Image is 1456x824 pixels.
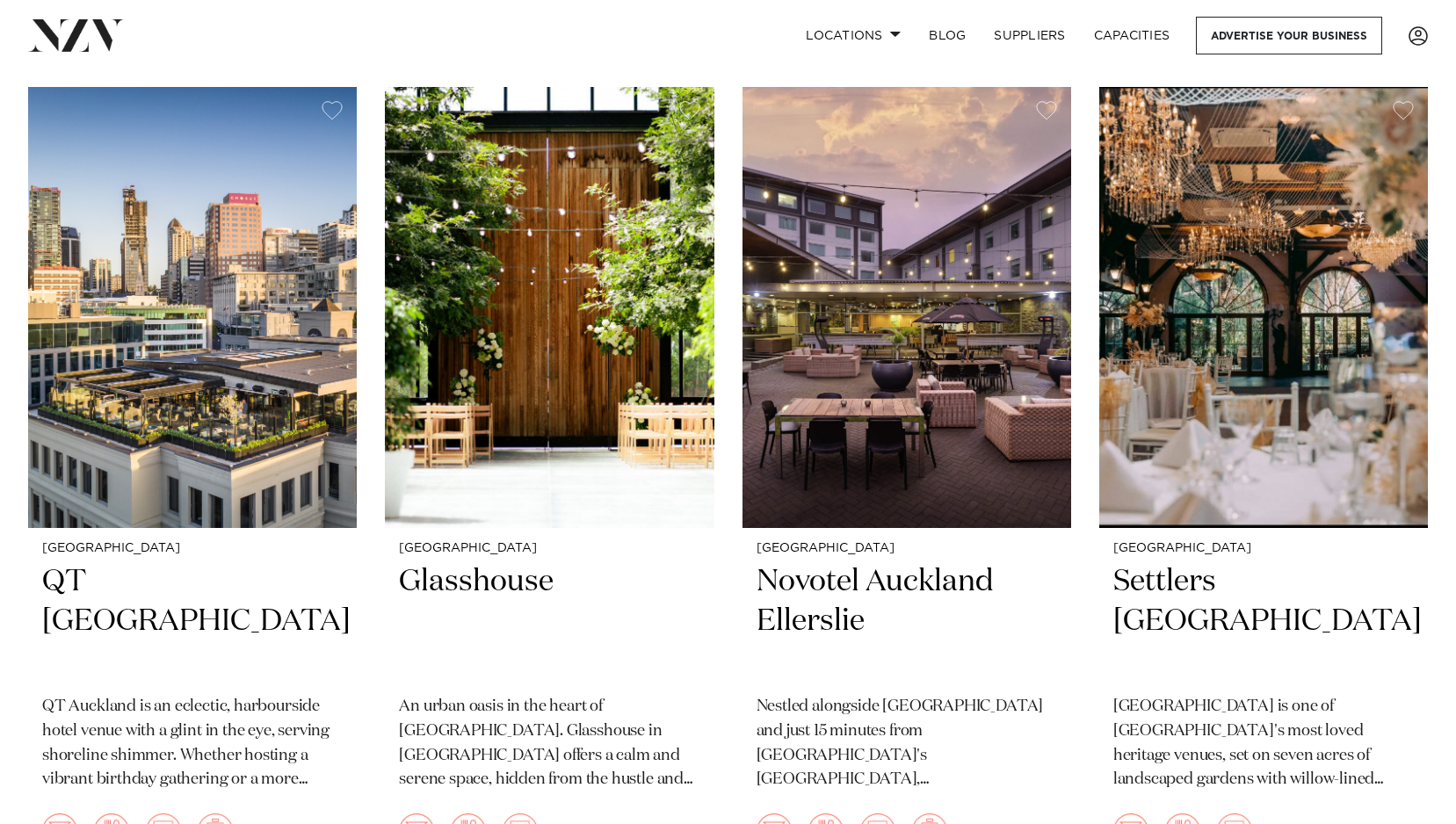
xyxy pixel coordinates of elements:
[757,562,1057,681] h2: Novotel Auckland Ellerslie
[1113,542,1414,555] small: [GEOGRAPHIC_DATA]
[915,17,980,54] a: BLOG
[757,542,1057,555] small: [GEOGRAPHIC_DATA]
[757,695,1057,793] p: Nestled alongside [GEOGRAPHIC_DATA] and just 15 minutes from [GEOGRAPHIC_DATA]'s [GEOGRAPHIC_DATA...
[1080,17,1184,54] a: Capacities
[399,542,699,555] small: [GEOGRAPHIC_DATA]
[28,19,124,51] img: nzv-logo.png
[42,542,343,555] small: [GEOGRAPHIC_DATA]
[399,695,699,793] p: An urban oasis in the heart of [GEOGRAPHIC_DATA]. Glasshouse in [GEOGRAPHIC_DATA] offers a calm a...
[980,17,1079,54] a: SUPPLIERS
[42,695,343,793] p: QT Auckland is an eclectic, harbourside hotel venue with a glint in the eye, serving shoreline sh...
[1113,695,1414,793] p: [GEOGRAPHIC_DATA] is one of [GEOGRAPHIC_DATA]'s most loved heritage venues, set on seven acres of...
[1113,562,1414,681] h2: Settlers [GEOGRAPHIC_DATA]
[42,562,343,681] h2: QT [GEOGRAPHIC_DATA]
[1196,17,1382,54] a: Advertise your business
[792,17,915,54] a: Locations
[399,562,699,681] h2: Glasshouse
